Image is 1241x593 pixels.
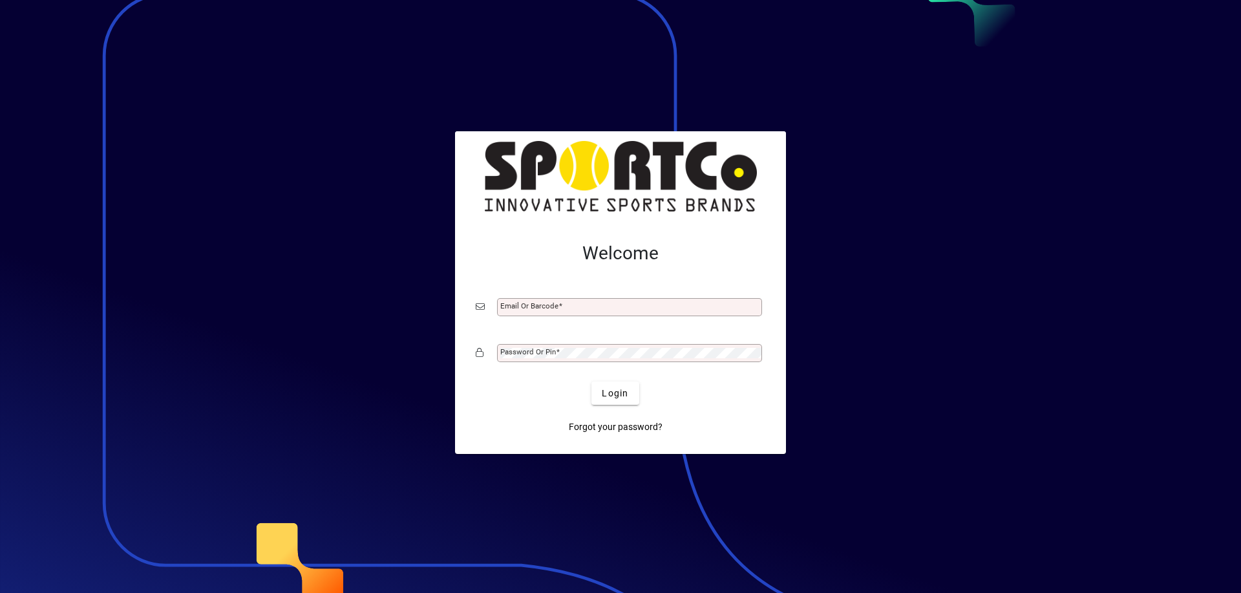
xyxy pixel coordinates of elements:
[602,387,628,400] span: Login
[500,301,558,310] mat-label: Email or Barcode
[591,382,639,405] button: Login
[476,243,765,264] h2: Welcome
[500,347,556,356] mat-label: Password or Pin
[569,420,663,434] span: Forgot your password?
[564,415,668,438] a: Forgot your password?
